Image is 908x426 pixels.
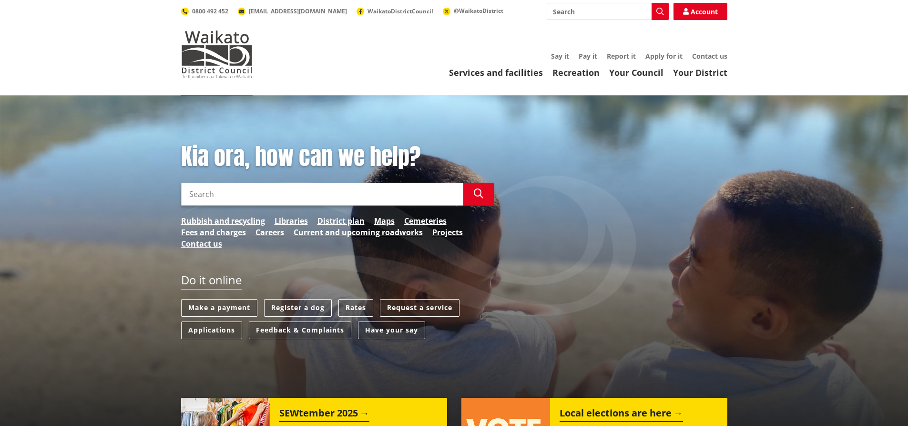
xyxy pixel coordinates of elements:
a: Contact us [692,52,727,61]
a: Pay it [579,52,597,61]
a: Projects [432,227,463,238]
a: WaikatoDistrictCouncil [357,7,433,15]
a: Account [673,3,727,20]
a: Fees and charges [181,227,246,238]
h2: Local elections are here [560,407,683,422]
a: Report it [607,52,636,61]
span: @WaikatoDistrict [454,7,503,15]
a: Register a dog [264,299,332,317]
a: Applications [181,322,242,339]
a: Careers [255,227,284,238]
img: Waikato District Council - Te Kaunihera aa Takiwaa o Waikato [181,31,253,78]
h2: SEWtember 2025 [279,407,369,422]
h2: Do it online [181,273,242,290]
input: Search input [181,183,463,206]
input: Search input [547,3,669,20]
a: Make a payment [181,299,257,317]
a: Request a service [380,299,459,317]
span: 0800 492 452 [192,7,228,15]
a: Contact us [181,238,222,249]
a: District plan [317,215,365,227]
a: Current and upcoming roadworks [294,227,423,238]
a: Feedback & Complaints [249,322,351,339]
a: Your Council [609,67,663,78]
a: Apply for it [645,52,683,61]
span: WaikatoDistrictCouncil [367,7,433,15]
a: Maps [374,215,395,227]
a: Say it [551,52,569,61]
a: Your District [673,67,727,78]
a: Rubbish and recycling [181,215,265,227]
a: [EMAIL_ADDRESS][DOMAIN_NAME] [238,7,347,15]
a: Rates [338,299,373,317]
a: 0800 492 452 [181,7,228,15]
h1: Kia ora, how can we help? [181,143,494,171]
a: Have your say [358,322,425,339]
a: Services and facilities [449,67,543,78]
a: @WaikatoDistrict [443,7,503,15]
a: Cemeteries [404,215,447,227]
span: [EMAIL_ADDRESS][DOMAIN_NAME] [249,7,347,15]
a: Libraries [275,215,308,227]
a: Recreation [552,67,600,78]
